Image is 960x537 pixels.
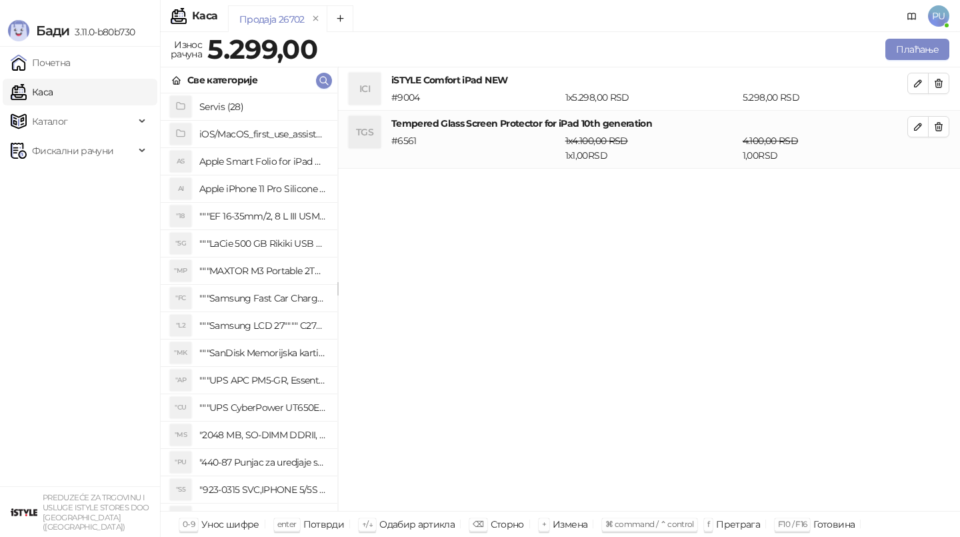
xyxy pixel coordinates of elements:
div: # 6561 [389,133,563,163]
h4: iSTYLE Comfort iPad NEW [391,73,907,87]
h4: """Samsung Fast Car Charge Adapter, brzi auto punja_, boja crna""" [199,288,327,309]
div: ICI [349,73,381,105]
span: F10 / F16 [778,519,807,529]
div: "MP [170,260,191,282]
a: Документација [901,5,923,27]
h4: "440-87 Punjac za uredjaje sa micro USB portom 4/1, Stand." [199,452,327,473]
span: 1 x 4.100,00 RSD [565,135,628,147]
a: Каса [11,79,53,105]
span: 3.11.0-b80b730 [69,26,135,38]
h4: """UPS CyberPower UT650EG, 650VA/360W , line-int., s_uko, desktop""" [199,397,327,418]
span: ⌫ [473,519,483,529]
div: Каса [192,11,217,21]
div: 1 x 1,00 RSD [563,133,740,163]
span: 0-9 [183,519,195,529]
span: Каталог [32,108,68,135]
div: 1 x 5.298,00 RSD [563,90,740,105]
div: "AP [170,370,191,391]
div: "5G [170,233,191,254]
div: "S5 [170,479,191,500]
div: "18 [170,205,191,227]
h4: """EF 16-35mm/2, 8 L III USM""" [199,205,327,227]
h4: """Samsung LCD 27"""" C27F390FHUXEN""" [199,315,327,336]
span: ↑/↓ [362,519,373,529]
div: Износ рачуна [168,36,205,63]
div: Продаја 26702 [239,12,305,27]
div: Одабир артикла [379,516,455,533]
span: f [707,519,709,529]
strong: 5.299,00 [207,33,317,65]
div: AS [170,151,191,172]
button: Add tab [327,5,353,32]
div: Унос шифре [201,516,259,533]
div: Измена [553,516,587,533]
div: "MK [170,342,191,364]
h4: Tempered Glass Screen Protector for iPad 10th generation [391,116,907,131]
div: "SD [170,506,191,528]
button: remove [307,13,325,25]
small: PREDUZEĆE ZA TRGOVINU I USLUGE ISTYLE STORES DOO [GEOGRAPHIC_DATA] ([GEOGRAPHIC_DATA]) [43,493,149,532]
h4: """SanDisk Memorijska kartica 256GB microSDXC sa SD adapterom SDSQXA1-256G-GN6MA - Extreme PLUS, ... [199,342,327,364]
div: Претрага [716,516,760,533]
h4: Servis (28) [199,96,327,117]
div: Сторно [491,516,524,533]
div: Потврди [303,516,345,533]
img: 64x64-companyLogo-77b92cf4-9946-4f36-9751-bf7bb5fd2c7d.png [11,499,37,526]
h4: """UPS APC PM5-GR, Essential Surge Arrest,5 utic_nica""" [199,370,327,391]
h4: "923-0315 SVC,IPHONE 5/5S BATTERY REMOVAL TRAY Držač za iPhone sa kojim se otvara display [199,479,327,500]
span: ⌘ command / ⌃ control [605,519,694,529]
div: Готовина [813,516,855,533]
div: TGS [349,116,381,148]
span: Бади [36,23,69,39]
span: 4.100,00 RSD [743,135,798,147]
div: "L2 [170,315,191,336]
h4: """LaCie 500 GB Rikiki USB 3.0 / Ultra Compact & Resistant aluminum / USB 3.0 / 2.5""""""" [199,233,327,254]
div: "MS [170,424,191,446]
a: Почетна [11,49,71,76]
div: "FC [170,288,191,309]
div: # 9004 [389,90,563,105]
h4: iOS/MacOS_first_use_assistance (4) [199,123,327,145]
span: + [542,519,546,529]
h4: Apple iPhone 11 Pro Silicone Case - Black [199,178,327,199]
h4: "923-0448 SVC,IPHONE,TOURQUE DRIVER KIT .65KGF- CM Šrafciger " [199,506,327,528]
img: Logo [8,20,29,41]
span: Фискални рачуни [32,137,113,164]
div: grid [161,93,337,511]
h4: Apple Smart Folio for iPad mini (A17 Pro) - Sage [199,151,327,172]
button: Плаћање [885,39,949,60]
h4: """MAXTOR M3 Portable 2TB 2.5"""" crni eksterni hard disk HX-M201TCB/GM""" [199,260,327,282]
div: "PU [170,452,191,473]
div: Све категорије [187,73,257,87]
div: "CU [170,397,191,418]
span: enter [277,519,297,529]
h4: "2048 MB, SO-DIMM DDRII, 667 MHz, Napajanje 1,8 0,1 V, Latencija CL5" [199,424,327,446]
div: AI [170,178,191,199]
span: PU [928,5,949,27]
div: 5.298,00 RSD [740,90,910,105]
div: 1,00 RSD [740,133,910,163]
